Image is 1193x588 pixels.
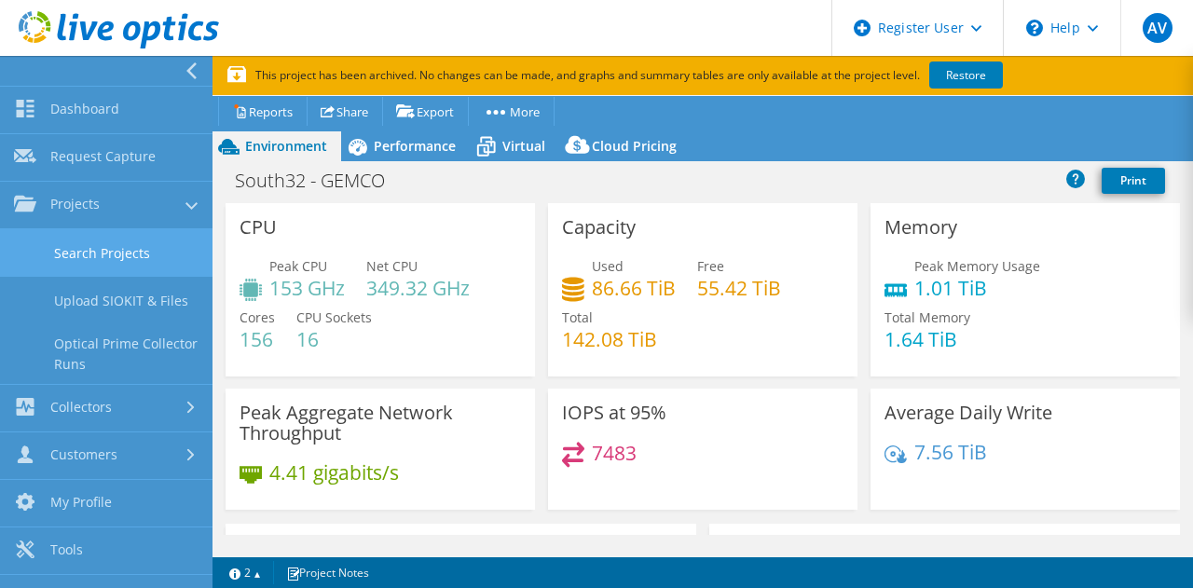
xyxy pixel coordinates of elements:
[218,97,308,126] a: Reports
[884,329,970,349] h4: 1.64 TiB
[914,442,987,462] h4: 7.56 TiB
[697,257,724,275] span: Free
[592,257,624,275] span: Used
[562,217,636,238] h3: Capacity
[216,561,274,584] a: 2
[502,137,545,155] span: Virtual
[1143,13,1172,43] span: AV
[382,97,469,126] a: Export
[269,462,399,483] h4: 4.41 gigabits/s
[226,171,414,191] h1: South32 - GEMCO
[562,308,593,326] span: Total
[562,403,666,423] h3: IOPS at 95%
[296,329,372,349] h4: 16
[884,308,970,326] span: Total Memory
[914,278,1040,298] h4: 1.01 TiB
[245,137,327,155] span: Environment
[269,257,327,275] span: Peak CPU
[374,137,456,155] span: Performance
[592,443,637,463] h4: 7483
[307,97,383,126] a: Share
[227,65,1110,86] p: This project has been archived. No changes can be made, and graphs and summary tables are only av...
[240,308,275,326] span: Cores
[269,278,345,298] h4: 153 GHz
[468,97,555,126] a: More
[296,308,372,326] span: CPU Sockets
[366,257,418,275] span: Net CPU
[929,62,1003,89] a: Restore
[697,278,781,298] h4: 55.42 TiB
[914,257,1040,275] span: Peak Memory Usage
[240,403,521,444] h3: Peak Aggregate Network Throughput
[884,403,1052,423] h3: Average Daily Write
[273,561,382,584] a: Project Notes
[884,217,957,238] h3: Memory
[592,137,677,155] span: Cloud Pricing
[240,217,277,238] h3: CPU
[562,329,657,349] h4: 142.08 TiB
[592,278,676,298] h4: 86.66 TiB
[240,329,275,349] h4: 156
[1102,168,1165,194] a: Print
[366,278,470,298] h4: 349.32 GHz
[1026,20,1043,36] svg: \n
